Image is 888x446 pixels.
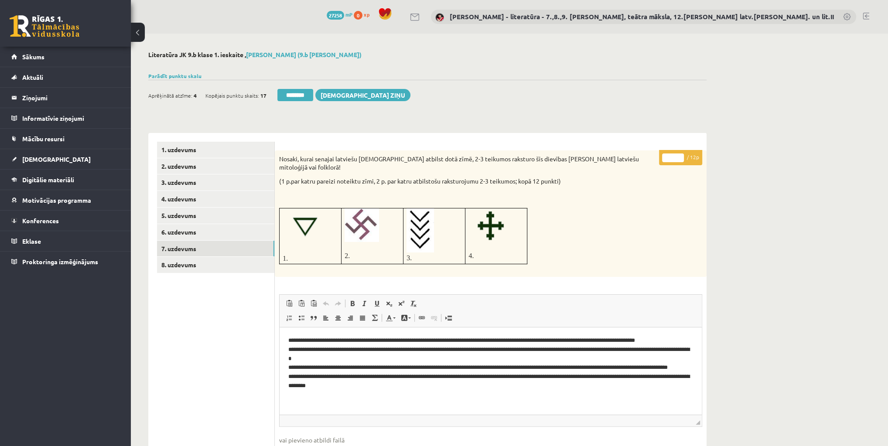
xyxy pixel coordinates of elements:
a: Ziņojumi [11,88,120,108]
a: Saite (vadīšanas taustiņš+K) [416,312,428,323]
span: Proktoringa izmēģinājums [22,258,98,266]
a: Teksta krāsa [383,312,398,323]
span: 3. [406,254,412,262]
a: Treknraksts (vadīšanas taustiņš+B) [346,298,359,309]
span: 27258 [327,11,344,20]
img: 08froe7Wyq5E0CQTlwCRxxU6Qsljk7YRCesIRLktHhzvLWASHCk0SrwCsefhcGqVUW3AAAAAElFTkSuQmCC [468,208,513,242]
a: 1. uzdevums [157,142,274,158]
span: Eklase [22,237,41,245]
a: 0 xp [354,11,374,18]
legend: Ziņojumi [22,88,120,108]
a: 5. uzdevums [157,208,274,224]
a: Augšraksts [395,298,407,309]
a: [DEMOGRAPHIC_DATA] ziņu [315,89,410,101]
legend: Informatīvie ziņojumi [22,108,120,128]
a: Ievietot/noņemt numurētu sarakstu [283,312,295,323]
a: Parādīt punktu skalu [148,72,202,79]
a: Centrēti [332,312,344,323]
a: Noņemt stilus [407,298,420,309]
img: Sandra Saulīte - literatūra - 7.,8.,9. klase, teātra māksla, 12.klase latv.val. un lit.II [435,13,444,22]
p: Nosaki, kurai senajai latviešu [DEMOGRAPHIC_DATA] atbilst dotā zīmē, 2-3 teikumos raksturo šīs di... [279,155,659,172]
a: [PERSON_NAME] (9.b [PERSON_NAME]) [246,51,362,58]
span: 0 [354,11,362,20]
a: Ievietot/noņemt sarakstu ar aizzīmēm [295,312,307,323]
span: Sākums [22,53,44,61]
a: Eklase [11,231,120,251]
img: 2Q== [345,208,379,242]
a: Proktoringa izmēģinājums [11,252,120,272]
body: Bagātinātā teksta redaktors, wiswyg-editor-47433973163420-1760296962-322 [9,9,413,47]
a: Ievietot no Worda [307,298,320,309]
a: Sākums [11,47,120,67]
a: Konferences [11,211,120,231]
span: 1. [283,255,288,262]
a: Digitālie materiāli [11,170,120,190]
span: 17 [260,89,266,102]
a: [DEMOGRAPHIC_DATA] [11,149,120,169]
span: mP [345,11,352,18]
span: Motivācijas programma [22,196,91,204]
img: 2Q== [406,208,434,252]
a: Atcelt (vadīšanas taustiņš+Z) [320,298,332,309]
a: Mācību resursi [11,129,120,149]
a: 6. uzdevums [157,224,274,240]
a: Fona krāsa [398,312,413,323]
span: xp [364,11,369,18]
a: Pasvītrojums (vadīšanas taustiņš+U) [371,298,383,309]
a: Ievietot kā vienkāršu tekstu (vadīšanas taustiņš+pārslēgšanas taustiņš+V) [295,298,307,309]
a: Math [369,312,381,323]
a: Apakšraksts [383,298,395,309]
a: Izlīdzināt pa labi [344,312,356,323]
span: 4 [194,89,197,102]
a: 3. uzdevums [157,174,274,191]
a: Ievietot lapas pārtraukumu drukai [442,312,454,323]
span: Konferences [22,217,59,225]
a: 2. uzdevums [157,158,274,174]
span: Aktuāli [22,73,43,81]
a: Aktuāli [11,67,120,87]
span: [DEMOGRAPHIC_DATA] [22,155,91,163]
img: XmbAw36Ros8h+r1AAAAAElFTkSuQmCC [283,208,331,245]
a: Rīgas 1. Tālmācības vidusskola [10,15,79,37]
h2: Literatūra JK 9.b klase 1. ieskaite , [148,51,707,58]
span: Aprēķinātā atzīme: [148,89,192,102]
a: Izlīdzināt malas [356,312,369,323]
a: Ielīmēt (vadīšanas taustiņš+V) [283,298,295,309]
a: 8. uzdevums [157,257,274,273]
a: Bloka citāts [307,312,320,323]
iframe: Bagātinātā teksta redaktors, wiswyg-editor-user-answer-47434015837660 [280,327,702,415]
p: (1 p.par katru pareizi noteiktu zīmi, 2 p. par katru atbilstošu raksturojumu 2-3 teikumos; kopā 1... [279,177,659,186]
a: Atsaistīt [428,312,440,323]
a: Slīpraksts (vadīšanas taustiņš+I) [359,298,371,309]
a: 27258 mP [327,11,352,18]
a: Informatīvie ziņojumi [11,108,120,128]
a: Atkārtot (vadīšanas taustiņš+Y) [332,298,344,309]
span: Kopējais punktu skaits: [205,89,259,102]
a: [PERSON_NAME] - literatūra - 7.,8.,9. [PERSON_NAME], teātra māksla, 12.[PERSON_NAME] latv.[PERSON... [450,12,834,21]
span: Mācību resursi [22,135,65,143]
p: / 12p [659,150,702,165]
a: Motivācijas programma [11,190,120,210]
span: vai pievieno atbildi failā [279,436,702,445]
span: Mērogot [696,420,700,425]
span: 4. [468,252,474,259]
a: Izlīdzināt pa kreisi [320,312,332,323]
a: 4. uzdevums [157,191,274,207]
span: 2. [345,252,350,259]
a: 7. uzdevums [157,241,274,257]
span: Digitālie materiāli [22,176,74,184]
